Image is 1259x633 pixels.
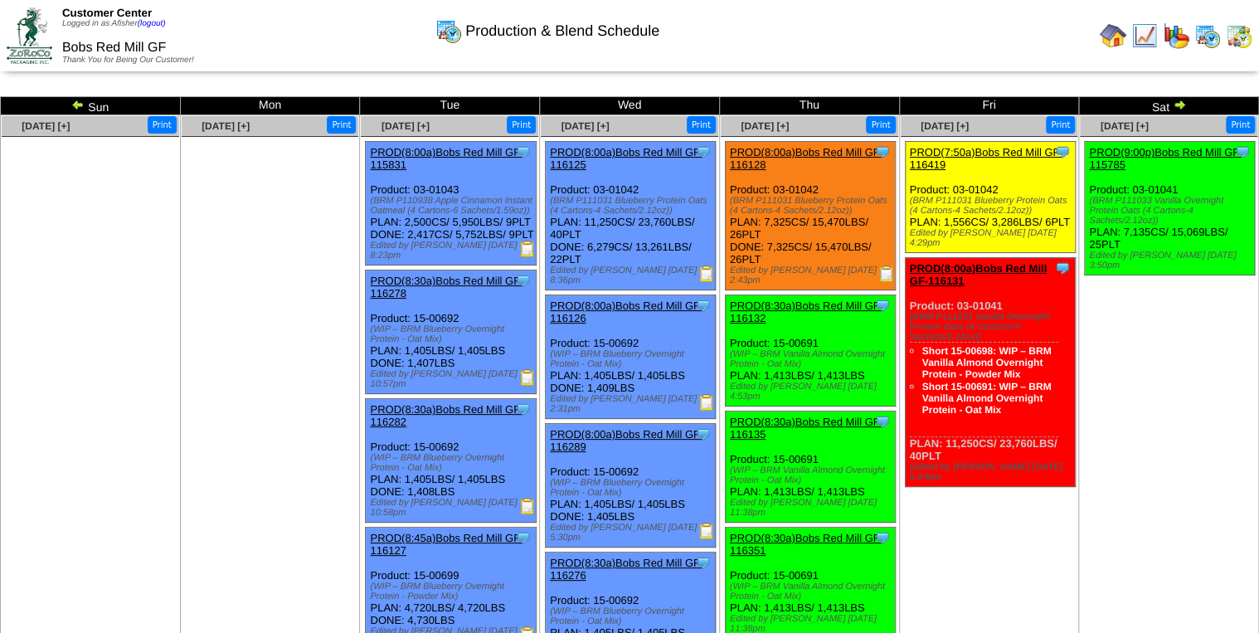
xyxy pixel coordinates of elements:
div: Product: 15-00692 PLAN: 1,405LBS / 1,405LBS DONE: 1,408LBS [366,399,536,523]
img: Tooltip [695,144,712,160]
span: Customer Center [62,7,152,19]
a: PROD(8:00a)Bobs Red Mill GF-116131 [910,262,1047,287]
span: [DATE] [+] [22,120,70,132]
img: Production Report [878,265,895,282]
img: Tooltip [515,529,532,546]
div: (BRM P110938 Apple Cinnamon Instant Oatmeal (4 Cartons-6 Sachets/1.59oz)) [370,196,535,216]
a: Short 15-00698: WIP – BRM Vanilla Almond Overnight Protein - Powder Mix [922,345,1052,380]
div: Product: 03-01042 PLAN: 1,556CS / 3,286LBS / 6PLT [905,142,1075,253]
a: PROD(8:30a)Bobs Red Mill GF-116135 [730,416,883,441]
img: Tooltip [874,529,891,546]
span: Production & Blend Schedule [465,22,659,40]
div: (BRM P111031 Blueberry Protein Oats (4 Cartons-4 Sachets/2.12oz)) [910,196,1075,216]
a: PROD(8:00a)Bobs Red Mill GF-116126 [550,299,703,324]
a: [DATE] [+] [202,120,250,132]
div: Product: 15-00692 PLAN: 1,405LBS / 1,405LBS DONE: 1,405LBS [546,424,716,548]
a: [DATE] [+] [382,120,430,132]
img: Tooltip [695,426,712,442]
img: Production Report [519,498,536,514]
div: Product: 03-01041 PLAN: 11,250CS / 23,760LBS / 40PLT [905,258,1075,487]
img: Tooltip [515,272,532,289]
a: PROD(8:30a)Bobs Red Mill GF-116132 [730,299,883,324]
a: PROD(8:45a)Bobs Red Mill GF-116127 [370,532,523,557]
img: calendarinout.gif [1226,22,1252,49]
a: PROD(8:30a)Bobs Red Mill GF-116282 [370,403,523,428]
span: Bobs Red Mill GF [62,41,166,55]
button: Print [1226,116,1255,134]
img: Tooltip [515,401,532,417]
div: (WIP – BRM Vanilla Almond Overnight Protein - Oat Mix) [730,465,895,485]
div: Edited by [PERSON_NAME] [DATE] 3:50pm [1089,251,1254,270]
img: Tooltip [874,144,891,160]
div: (BRM P111031 Blueberry Protein Oats (4 Cartons-4 Sachets/2.12oz)) [730,196,895,216]
img: arrowright.gif [1173,98,1186,111]
td: Sun [1,97,181,115]
img: calendarprod.gif [435,17,462,44]
img: calendarprod.gif [1194,22,1221,49]
div: (WIP – BRM Blueberry Overnight Protein - Oat Mix) [370,324,535,344]
div: (WIP – BRM Blueberry Overnight Protein - Oat Mix) [550,478,715,498]
img: Tooltip [1234,144,1251,160]
div: (WIP – BRM Vanilla Almond Overnight Protein - Oat Mix) [730,349,895,369]
button: Print [327,116,356,134]
img: ZoRoCo_Logo(Green%26Foil)%20jpg.webp [7,7,52,63]
div: Edited by [PERSON_NAME] [DATE] 2:43pm [730,265,895,285]
td: Fri [899,97,1079,115]
img: Production Report [698,265,715,282]
div: (BRM P111031 Blueberry Protein Oats (4 Cartons-4 Sachets/2.12oz)) [550,196,715,216]
div: Edited by [PERSON_NAME] [DATE] 11:38pm [730,498,895,518]
a: [DATE] [+] [1101,120,1149,132]
div: (WIP – BRM Blueberry Overnight Protein - Oat Mix) [550,606,715,626]
td: Mon [180,97,360,115]
img: home.gif [1100,22,1126,49]
a: PROD(9:00p)Bobs Red Mill GF-115785 [1089,146,1242,171]
a: PROD(8:00a)Bobs Red Mill GF-116289 [550,428,703,453]
div: (WIP – BRM Blueberry Overnight Protein - Oat Mix) [370,453,535,473]
span: Logged in as Afisher [62,19,166,28]
div: Edited by [PERSON_NAME] [DATE] 5:30pm [550,523,715,543]
td: Tue [360,97,540,115]
img: Tooltip [695,297,712,314]
div: Edited by [PERSON_NAME] [DATE] 8:36pm [550,265,715,285]
img: Production Report [698,523,715,539]
span: Thank You for Being Our Customer! [62,56,194,65]
img: Tooltip [1054,144,1071,160]
img: Tooltip [515,144,532,160]
button: Print [1046,116,1075,134]
div: Product: 03-01041 PLAN: 7,135CS / 15,069LBS / 25PLT [1085,142,1255,275]
img: Tooltip [874,297,891,314]
td: Sat [1079,97,1259,115]
button: Print [148,116,177,134]
td: Wed [540,97,720,115]
div: Product: 03-01042 PLAN: 7,325CS / 15,470LBS / 26PLT DONE: 7,325CS / 15,470LBS / 26PLT [725,142,895,290]
img: Production Report [698,394,715,411]
a: [DATE] [+] [561,120,609,132]
button: Print [866,116,895,134]
a: [DATE] [+] [921,120,969,132]
div: Product: 15-00692 PLAN: 1,405LBS / 1,405LBS DONE: 1,409LBS [546,295,716,419]
td: Thu [719,97,899,115]
a: PROD(8:00a)Bobs Red Mill GF-115831 [370,146,523,171]
img: line_graph.gif [1131,22,1158,49]
a: (logout) [138,19,166,28]
a: PROD(8:00a)Bobs Red Mill GF-116125 [550,146,703,171]
button: Print [507,116,536,134]
div: Edited by [PERSON_NAME] [DATE] 6:24pm [910,462,1075,482]
div: Product: 15-00691 PLAN: 1,413LBS / 1,413LBS [725,295,895,407]
a: PROD(8:30a)Bobs Red Mill GF-116278 [370,275,523,299]
div: (BRM P111033 Vanilla Overnight Protein Oats (4 Cartons-4 Sachets/2.12oz)) [1089,196,1254,226]
button: Print [687,116,716,134]
div: Product: 15-00692 PLAN: 1,405LBS / 1,405LBS DONE: 1,407LBS [366,270,536,394]
a: PROD(8:30a)Bobs Red Mill GF-116276 [550,557,703,582]
a: Short 15-00691: WIP – BRM Vanilla Almond Overnight Protein - Oat Mix [922,381,1052,416]
a: PROD(7:50a)Bobs Red Mill GF-116419 [910,146,1063,171]
div: Edited by [PERSON_NAME] [DATE] 8:23pm [370,241,535,261]
div: (WIP – BRM Blueberry Overnight Protein - Powder Mix) [370,582,535,601]
img: graph.gif [1163,22,1189,49]
div: Product: 03-01043 PLAN: 2,500CS / 5,950LBS / 9PLT DONE: 2,417CS / 5,752LBS / 9PLT [366,142,536,265]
